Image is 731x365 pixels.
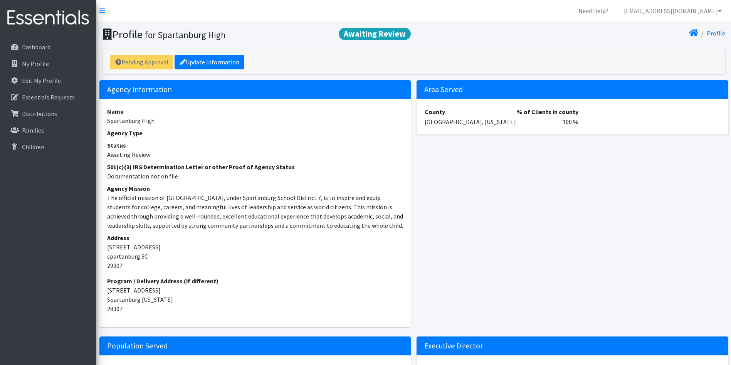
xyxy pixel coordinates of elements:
dt: Agency Mission [107,184,403,193]
small: for Spartanburg High [145,29,226,40]
p: Edit My Profile [22,77,61,84]
p: Families [22,126,44,134]
dt: Name [107,107,403,116]
th: % of Clients in county [516,107,579,117]
h5: Area Served [417,80,728,99]
h5: Executive Director [417,336,728,355]
dd: The official mission of [GEOGRAPHIC_DATA], under Spartanburg School District 7, is to inspire and... [107,193,403,230]
p: Distributions [22,110,57,118]
strong: Program / Delivery Address (if different) [107,277,218,285]
p: Dashboard [22,43,50,51]
address: [STREET_ADDRESS] spartanburg SC 29307 [107,233,403,270]
td: 100 % [516,117,579,127]
dd: Awaiting Review [107,150,403,159]
a: Profile [707,29,725,37]
a: My Profile [3,56,93,71]
dd: Documentation not on file [107,172,403,181]
a: Update Information [175,55,244,69]
dt: Agency Type [107,128,403,138]
h1: Profile [103,28,411,41]
h5: Population Served [99,336,411,355]
h5: Agency Information [99,80,411,99]
dt: Status [107,141,403,150]
p: Essentials Requests [22,93,75,101]
th: County [424,107,516,117]
strong: Address [107,234,129,242]
a: Need Help? [572,3,615,19]
dt: 501(c)(3) IRS Determination Letter or other Proof of Agency Status [107,162,403,172]
span: Awaiting Review [339,28,411,40]
a: Essentials Requests [3,89,93,105]
a: [EMAIL_ADDRESS][DOMAIN_NAME] [618,3,728,19]
td: [GEOGRAPHIC_DATA], [US_STATE] [424,117,516,127]
a: Edit My Profile [3,73,93,88]
img: HumanEssentials [3,5,93,31]
dd: Spartanburg High [107,116,403,125]
a: Children [3,139,93,155]
p: My Profile [22,60,49,67]
p: Children [22,143,44,151]
a: Distributions [3,106,93,121]
address: [STREET_ADDRESS] Spartanburg [US_STATE] 29307 [107,276,403,313]
a: Families [3,123,93,138]
a: Dashboard [3,39,93,55]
